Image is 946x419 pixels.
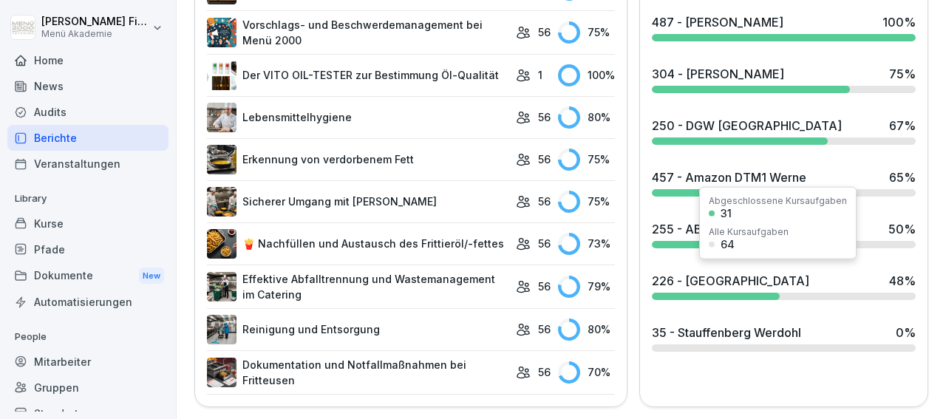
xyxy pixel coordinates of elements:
[7,125,169,151] a: Berichte
[646,111,922,151] a: 250 - DGW [GEOGRAPHIC_DATA]67%
[207,103,508,132] a: Lebensmittelhygiene
[538,109,551,125] p: 56
[652,168,806,186] div: 457 - Amazon DTM1 Werne
[207,18,236,47] img: m8bvy8z8kneahw7tpdkl7btm.png
[538,279,551,294] p: 56
[207,229,236,259] img: cuv45xaybhkpnu38aw8lcrqq.png
[558,361,615,384] div: 70 %
[207,272,236,302] img: he669w9sgyb8g06jkdrmvx6u.png
[7,325,169,349] p: People
[41,29,149,39] p: Menü Akademie
[558,21,615,44] div: 75 %
[888,220,916,238] div: 50 %
[652,272,809,290] div: 226 - [GEOGRAPHIC_DATA]
[721,239,735,250] div: 64
[646,318,922,358] a: 35 - Stauffenberg Werdohl0%
[558,191,615,213] div: 75 %
[207,61,236,90] img: up30sq4qohmlf9oyka1pt50j.png
[558,106,615,129] div: 80 %
[207,271,508,302] a: Effektive Abfalltrennung und Wastemanagement im Catering
[652,220,742,238] div: 255 - AB Werne
[7,47,169,73] a: Home
[207,187,236,217] img: oyzz4yrw5r2vs0n5ee8wihvj.png
[538,151,551,167] p: 56
[652,324,801,341] div: 35 - Stauffenberg Werdohl
[721,208,732,219] div: 31
[7,187,169,211] p: Library
[7,262,169,290] a: DokumenteNew
[538,24,551,40] p: 56
[558,318,615,341] div: 80 %
[7,349,169,375] a: Mitarbeiter
[709,197,847,205] div: Abgeschlossene Kursaufgaben
[207,229,508,259] a: 🍟 Nachfüllen und Austausch des Frittieröl/-fettes
[7,211,169,236] a: Kurse
[882,13,916,31] div: 100 %
[889,168,916,186] div: 65 %
[207,145,236,174] img: vqex8dna0ap6n9z3xzcqrj3m.png
[7,289,169,315] a: Automatisierungen
[207,145,508,174] a: Erkennung von verdorbenem Fett
[207,103,236,132] img: jz0fz12u36edh1e04itkdbcq.png
[558,149,615,171] div: 75 %
[538,364,551,380] p: 56
[7,73,169,99] a: News
[207,357,508,388] a: Dokumentation und Notfallmaßnahmen bei Fritteusen
[207,187,508,217] a: Sicherer Umgang mit [PERSON_NAME]
[646,59,922,99] a: 304 - [PERSON_NAME]75%
[7,99,169,125] a: Audits
[558,64,615,86] div: 100 %
[139,268,164,285] div: New
[646,163,922,202] a: 457 - Amazon DTM1 Werne65%
[652,65,784,83] div: 304 - [PERSON_NAME]
[538,236,551,251] p: 56
[538,321,551,337] p: 56
[646,214,922,254] a: 255 - AB Werne50%
[896,324,916,341] div: 0 %
[558,233,615,255] div: 73 %
[558,276,615,298] div: 79 %
[207,315,508,344] a: Reinigung und Entsorgung
[652,13,783,31] div: 487 - [PERSON_NAME]
[646,266,922,306] a: 226 - [GEOGRAPHIC_DATA]48%
[7,375,169,401] a: Gruppen
[889,272,916,290] div: 48 %
[207,315,236,344] img: nskg7vq6i7f4obzkcl4brg5j.png
[538,194,551,209] p: 56
[7,262,169,290] div: Dokumente
[7,151,169,177] a: Veranstaltungen
[652,117,842,134] div: 250 - DGW [GEOGRAPHIC_DATA]
[889,117,916,134] div: 67 %
[7,236,169,262] a: Pfade
[646,7,922,47] a: 487 - [PERSON_NAME]100%
[889,65,916,83] div: 75 %
[207,17,508,48] a: Vorschlags- und Beschwerdemanagement bei Menü 2000
[709,228,789,236] div: Alle Kursaufgaben
[207,358,236,387] img: t30obnioake0y3p0okzoia1o.png
[41,16,149,28] p: [PERSON_NAME] Fiegert
[538,67,542,83] p: 1
[207,61,508,90] a: Der VITO OIL-TESTER zur Bestimmung Öl-Qualität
